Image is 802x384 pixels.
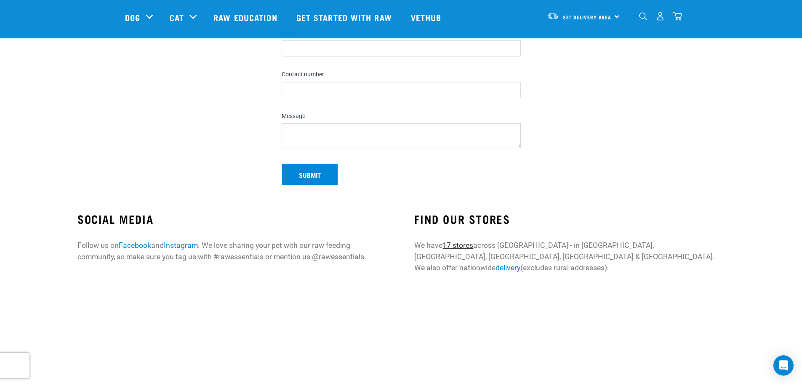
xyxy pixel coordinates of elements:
a: Vethub [402,0,452,34]
img: home-icon@2x.png [673,12,682,21]
a: Raw Education [205,0,288,34]
h3: SOCIAL MEDIA [77,212,387,226]
img: van-moving.png [547,12,559,20]
span: Set Delivery Area [563,16,612,19]
img: home-icon-1@2x.png [639,12,647,20]
button: Submit [282,164,338,185]
a: Instagram [164,241,198,250]
a: 17 stores [442,241,473,250]
label: Message [282,113,521,120]
div: Open Intercom Messenger [773,355,794,376]
img: user.png [656,12,665,21]
a: Facebook [119,241,151,250]
h3: FIND OUR STORES [414,212,724,226]
p: We have across [GEOGRAPHIC_DATA] - in [GEOGRAPHIC_DATA], [GEOGRAPHIC_DATA], [GEOGRAPHIC_DATA], [G... [414,240,724,273]
a: Get started with Raw [288,0,402,34]
label: Contact number [282,71,521,78]
a: Cat [170,11,184,24]
a: Dog [125,11,140,24]
a: delivery [496,263,520,272]
p: Follow us on and . We love sharing your pet with our raw feeding community, so make sure you tag ... [77,240,387,262]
